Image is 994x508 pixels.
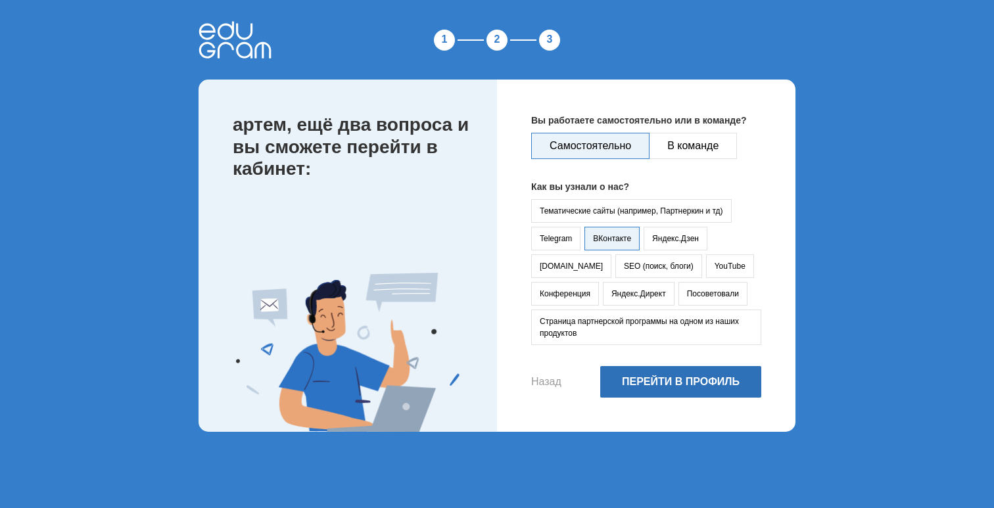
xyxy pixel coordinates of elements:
p: Как вы узнали о нас? [531,180,761,194]
p: Вы работаете самостоятельно или в команде? [531,114,761,127]
div: 2 [484,27,510,53]
button: YouTube [706,254,754,278]
div: 3 [536,27,563,53]
button: Тематические сайты (например, Партнеркин и тд) [531,199,732,223]
p: артем, ещё два вопроса и вы сможете перейти в кабинет: [233,114,471,180]
button: Перейти в профиль [600,366,761,398]
button: Конференция [531,282,599,306]
button: Яндекс.Директ [603,282,674,306]
button: Посоветовали [678,282,747,306]
button: Назад [531,376,561,388]
button: Самостоятельно [531,133,650,159]
button: SEO (поиск, блоги) [615,254,702,278]
button: [DOMAIN_NAME] [531,254,611,278]
button: Страница партнерской программы на одном из наших продуктов [531,310,761,345]
button: Telegram [531,227,580,250]
button: Яндекс.Дзен [644,227,707,250]
div: 1 [431,27,458,53]
button: ВКонтакте [584,227,640,250]
button: В команде [649,133,737,159]
img: Expert Image [236,273,460,432]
